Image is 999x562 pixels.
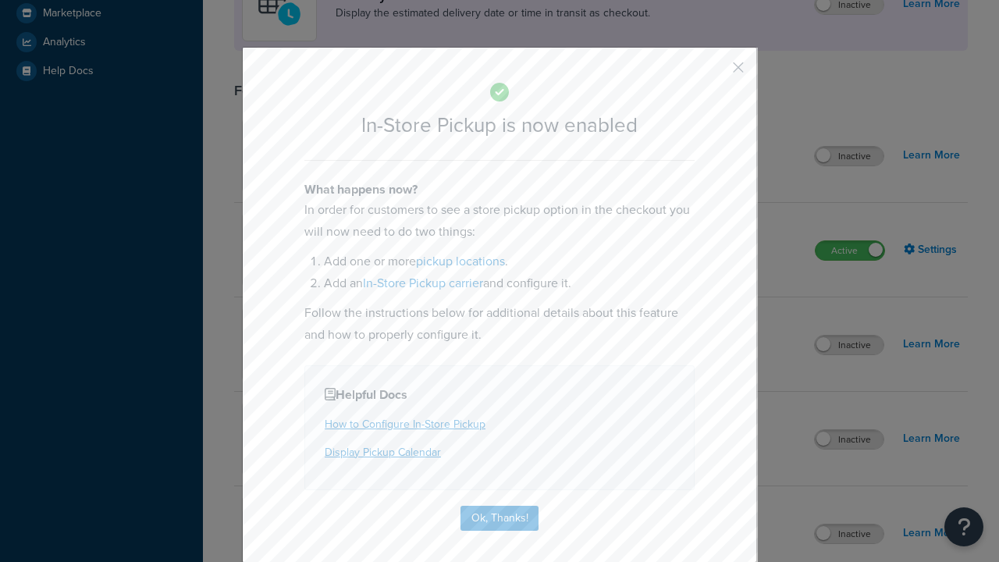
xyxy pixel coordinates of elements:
[325,386,674,404] h4: Helpful Docs
[324,251,695,272] li: Add one or more .
[416,252,505,270] a: pickup locations
[325,416,485,432] a: How to Configure In-Store Pickup
[304,114,695,137] h2: In-Store Pickup is now enabled
[363,274,483,292] a: In-Store Pickup carrier
[460,506,539,531] button: Ok, Thanks!
[304,180,695,199] h4: What happens now?
[304,199,695,243] p: In order for customers to see a store pickup option in the checkout you will now need to do two t...
[324,272,695,294] li: Add an and configure it.
[325,444,441,461] a: Display Pickup Calendar
[304,302,695,346] p: Follow the instructions below for additional details about this feature and how to properly confi...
